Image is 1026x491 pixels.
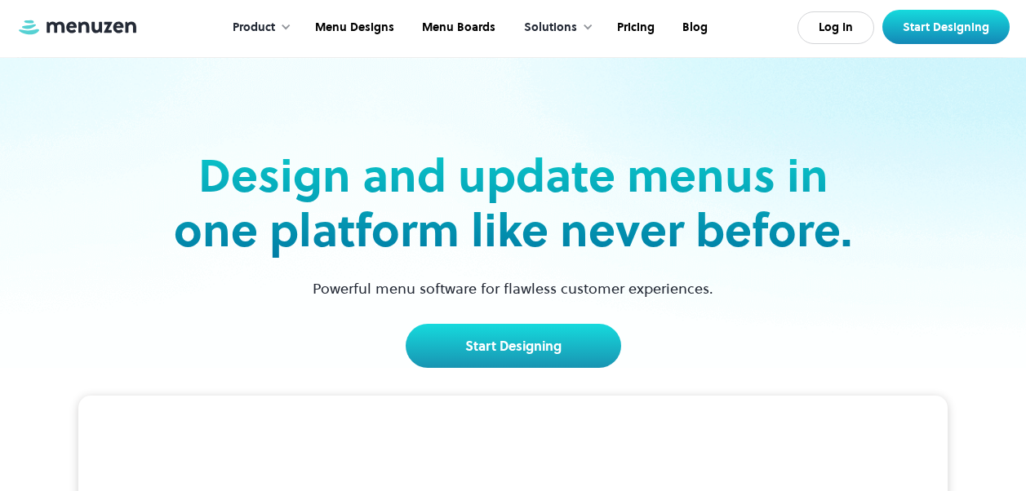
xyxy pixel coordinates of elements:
div: Solutions [508,2,602,53]
a: Start Designing [406,324,621,368]
a: Log In [797,11,874,44]
a: Start Designing [882,10,1010,44]
div: Product [233,19,275,37]
h2: Design and update menus in one platform like never before. [169,148,858,258]
div: Product [216,2,300,53]
a: Menu Boards [406,2,508,53]
a: Pricing [602,2,667,53]
a: Menu Designs [300,2,406,53]
div: Solutions [524,19,577,37]
p: Powerful menu software for flawless customer experiences. [292,277,734,299]
a: Blog [667,2,720,53]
